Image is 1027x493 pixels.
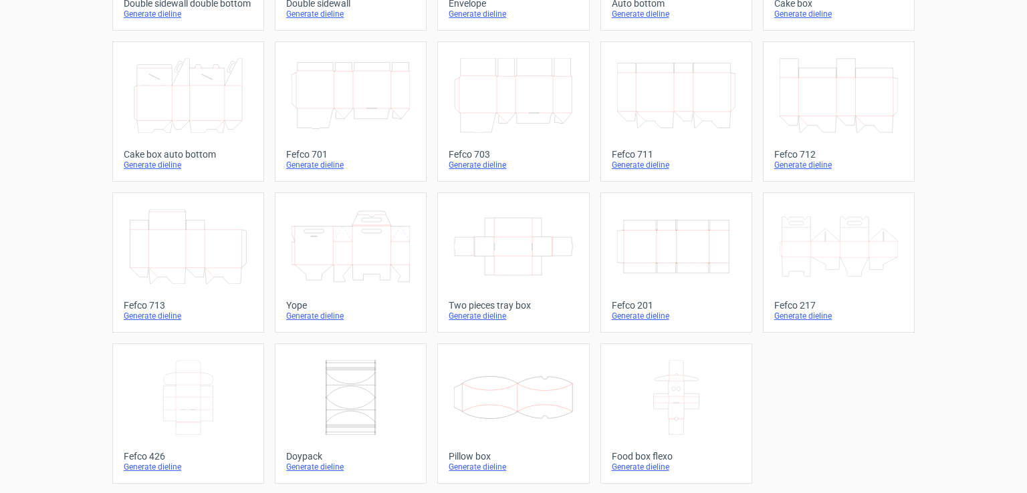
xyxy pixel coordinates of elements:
div: Fefco 713 [124,300,253,311]
div: Fefco 703 [449,149,578,160]
a: Cake box auto bottomGenerate dieline [112,41,264,182]
div: Fefco 712 [774,149,903,160]
div: Generate dieline [612,311,741,321]
div: Generate dieline [774,311,903,321]
div: Two pieces tray box [449,300,578,311]
a: Fefco 201Generate dieline [600,192,752,333]
div: Generate dieline [449,462,578,472]
div: Fefco 217 [774,300,903,311]
div: Doypack [286,451,415,462]
a: Fefco 711Generate dieline [600,41,752,182]
div: Generate dieline [449,160,578,170]
div: Generate dieline [286,462,415,472]
div: Generate dieline [774,9,903,19]
div: Generate dieline [286,9,415,19]
div: Pillow box [449,451,578,462]
div: Fefco 711 [612,149,741,160]
a: YopeGenerate dieline [275,192,427,333]
div: Generate dieline [286,311,415,321]
a: Fefco 217Generate dieline [763,192,915,333]
div: Generate dieline [612,160,741,170]
div: Generate dieline [612,462,741,472]
div: Generate dieline [124,160,253,170]
div: Cake box auto bottom [124,149,253,160]
div: Fefco 701 [286,149,415,160]
a: Food box flexoGenerate dieline [600,343,752,484]
a: Fefco 703Generate dieline [437,41,589,182]
div: Generate dieline [449,311,578,321]
div: Generate dieline [612,9,741,19]
a: Fefco 701Generate dieline [275,41,427,182]
div: Generate dieline [124,462,253,472]
a: Pillow boxGenerate dieline [437,343,589,484]
a: DoypackGenerate dieline [275,343,427,484]
div: Food box flexo [612,451,741,462]
div: Generate dieline [286,160,415,170]
a: Fefco 712Generate dieline [763,41,915,182]
div: Generate dieline [449,9,578,19]
a: Two pieces tray boxGenerate dieline [437,192,589,333]
div: Generate dieline [124,9,253,19]
div: Fefco 426 [124,451,253,462]
div: Yope [286,300,415,311]
a: Fefco 713Generate dieline [112,192,264,333]
a: Fefco 426Generate dieline [112,343,264,484]
div: Fefco 201 [612,300,741,311]
div: Generate dieline [774,160,903,170]
div: Generate dieline [124,311,253,321]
